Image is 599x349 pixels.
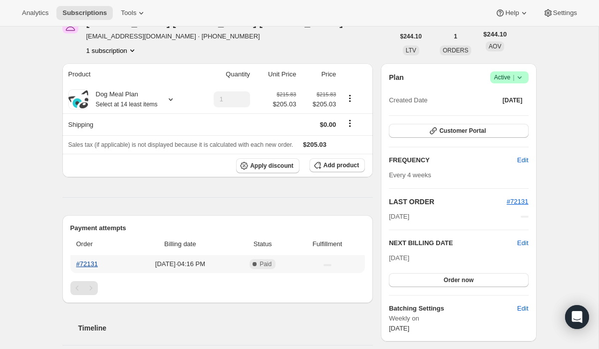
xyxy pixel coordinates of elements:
button: 1 [448,29,463,43]
th: Unit Price [253,63,299,85]
a: #72131 [76,260,98,268]
span: | [513,73,514,81]
span: ORDERS [443,47,468,54]
button: Product actions [86,45,137,55]
h6: Batching Settings [389,304,517,314]
div: [PERSON_NAME] [PERSON_NAME] [PERSON_NAME] [86,17,355,27]
span: Settings [553,9,577,17]
span: $205.03 [303,141,326,148]
button: Subscriptions [56,6,113,20]
span: Sales tax (if applicable) is not displayed because it is calculated with each new order. [68,141,294,148]
span: Tools [121,9,136,17]
h2: Plan [389,72,404,82]
span: $205.03 [273,99,296,109]
span: [DATE] [389,325,409,332]
span: Order now [444,276,474,284]
h2: Payment attempts [70,223,365,233]
span: [DATE] [389,212,409,222]
span: 1 [454,32,457,40]
span: Edit [517,304,528,314]
button: Customer Portal [389,124,528,138]
span: [DATE] [503,96,523,104]
span: $244.10 [400,32,422,40]
span: LTV [406,47,416,54]
h2: NEXT BILLING DATE [389,238,517,248]
span: Analytics [22,9,48,17]
span: $244.10 [483,29,507,39]
button: Shipping actions [342,118,358,129]
span: Edit [517,155,528,165]
div: Open Intercom Messenger [565,305,589,329]
span: $0.00 [320,121,336,128]
button: Edit [511,152,534,168]
h2: FREQUENCY [389,155,517,165]
small: Select at 14 least items [96,101,158,108]
span: Help [505,9,519,17]
button: $244.10 [394,29,428,43]
h2: Timeline [78,323,373,333]
button: #72131 [507,197,528,207]
span: Apply discount [250,162,294,170]
button: Product actions [342,93,358,104]
th: Quantity [196,63,253,85]
span: $205.03 [302,99,336,109]
th: Shipping [62,113,196,135]
span: Paid [260,260,272,268]
span: Status [236,239,290,249]
button: Settings [537,6,583,20]
th: Price [299,63,339,85]
a: #72131 [507,198,528,205]
h2: LAST ORDER [389,197,507,207]
span: [DATE] [389,254,409,262]
span: Active [494,72,525,82]
span: Billing date [131,239,230,249]
img: product img [68,90,88,108]
span: Subscriptions [62,9,107,17]
span: Fulfillment [296,239,359,249]
span: Every 4 weeks [389,171,431,179]
nav: Pagination [70,281,365,295]
button: Tools [115,6,152,20]
button: Edit [511,301,534,317]
span: Created Date [389,95,427,105]
th: Product [62,63,196,85]
th: Order [70,233,128,255]
small: $215.83 [277,91,296,97]
span: Weekly on [389,314,528,324]
button: [DATE] [497,93,529,107]
span: Add product [323,161,359,169]
button: Help [489,6,535,20]
div: Dog Meal Plan [88,89,158,109]
span: [DATE] · 04:16 PM [131,259,230,269]
button: Apply discount [236,158,299,173]
small: $215.83 [316,91,336,97]
button: Analytics [16,6,54,20]
button: Add product [309,158,365,172]
button: Order now [389,273,528,287]
span: [EMAIL_ADDRESS][DOMAIN_NAME] · [PHONE_NUMBER] [86,31,355,41]
button: Edit [517,238,528,248]
span: Customer Portal [439,127,486,135]
span: AOV [489,43,501,50]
